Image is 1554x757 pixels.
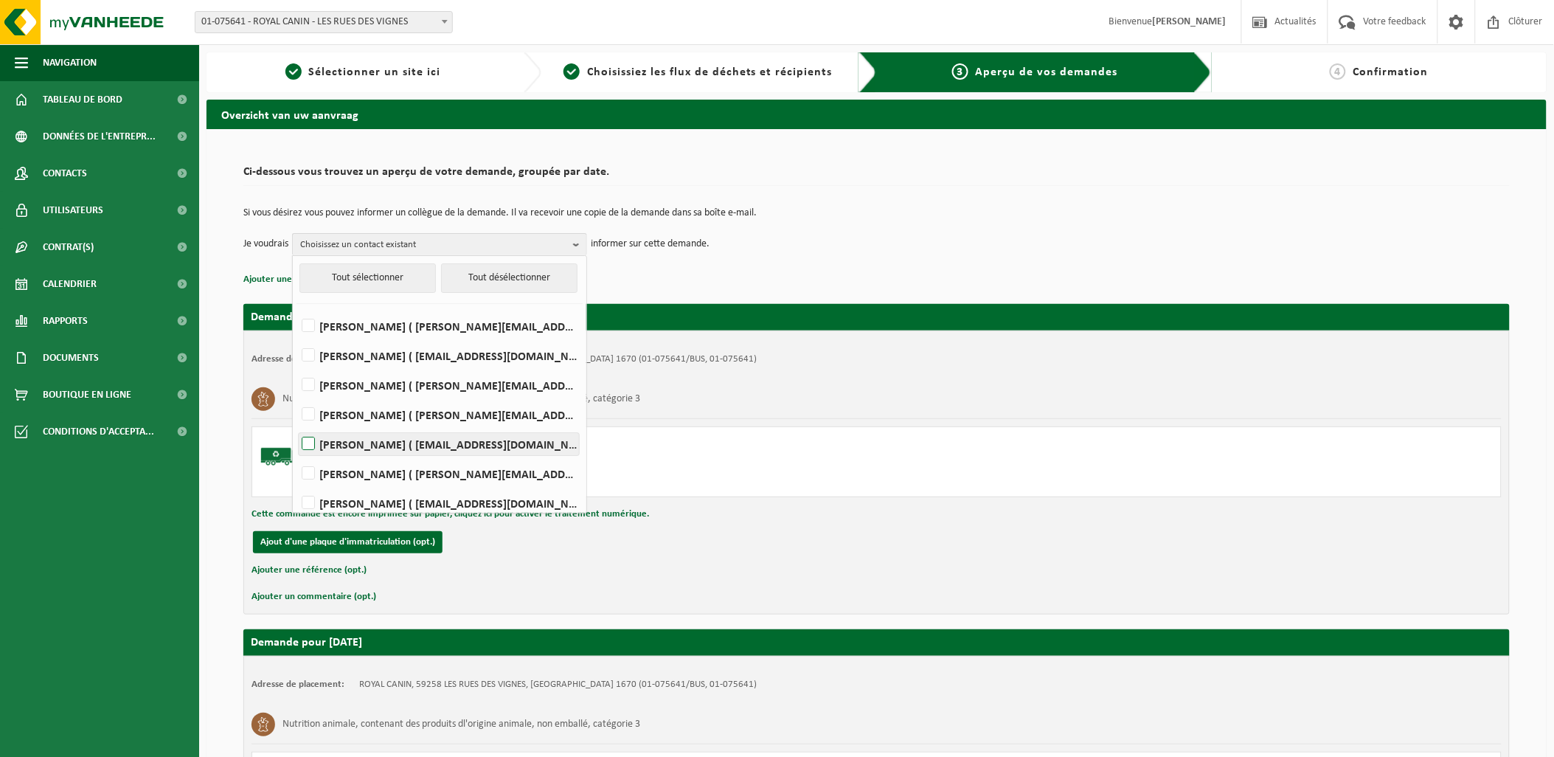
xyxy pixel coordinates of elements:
span: Conditions d'accepta... [43,413,154,450]
p: informer sur cette demande. [591,233,710,255]
span: Choisissez un contact existant [300,234,567,256]
span: 3 [952,63,968,80]
button: Choisissez un contact existant [292,233,587,255]
div: Livraison [319,458,936,470]
span: Confirmation [1353,66,1429,78]
span: Tableau de bord [43,81,122,118]
h2: Overzicht van uw aanvraag [207,100,1547,128]
span: Boutique en ligne [43,376,131,413]
strong: Demande pour [DATE] [251,311,362,323]
h3: Nutrition animale, contenant des produits dl'origine animale, non emballé, catégorie 3 [282,713,640,736]
span: 01-075641 - ROYAL CANIN - LES RUES DES VIGNES [195,12,452,32]
a: 1Sélectionner un site ici [214,63,512,81]
span: Rapports [43,303,88,339]
span: 2 [563,63,580,80]
a: 2Choisissiez les flux de déchets et récipients [549,63,847,81]
button: Ajouter une référence (opt.) [252,561,367,580]
span: Documents [43,339,99,376]
h3: Nutrition animale, contenant des produits dl'origine animale, non emballé, catégorie 3 [282,387,640,411]
label: [PERSON_NAME] ( [EMAIL_ADDRESS][DOMAIN_NAME] ) [299,433,579,455]
button: Tout désélectionner [441,263,577,293]
span: Utilisateurs [43,192,103,229]
button: Ajout d'une plaque d'immatriculation (opt.) [253,531,443,553]
span: Choisissiez les flux de déchets et récipients [587,66,833,78]
span: Aperçu de vos demandes [976,66,1118,78]
button: Tout sélectionner [299,263,436,293]
span: Navigation [43,44,97,81]
strong: [PERSON_NAME] [1153,16,1227,27]
p: Je voudrais [243,233,288,255]
label: [PERSON_NAME] ( [EMAIL_ADDRESS][DOMAIN_NAME] ) [299,492,579,514]
label: [PERSON_NAME] ( [PERSON_NAME][EMAIL_ADDRESS][DOMAIN_NAME] ) [299,374,579,396]
button: Cette commande est encore imprimée sur papier, cliquez ici pour activer le traitement numérique. [252,505,649,524]
span: Contacts [43,155,87,192]
label: [PERSON_NAME] ( [PERSON_NAME][EMAIL_ADDRESS][DOMAIN_NAME] ) [299,315,579,337]
p: Si vous désirez vous pouvez informer un collègue de la demande. Il va recevoir une copie de la de... [243,208,1510,218]
span: Sélectionner un site ici [309,66,441,78]
strong: Adresse de placement: [252,680,344,689]
span: Contrat(s) [43,229,94,266]
label: [PERSON_NAME] ( [EMAIL_ADDRESS][DOMAIN_NAME] ) [299,345,579,367]
span: Données de l'entrepr... [43,118,156,155]
span: Calendrier [43,266,97,303]
strong: Demande pour [DATE] [251,637,362,649]
h2: Ci-dessous vous trouvez un aperçu de votre demande, groupée par date. [243,166,1510,186]
span: 4 [1330,63,1346,80]
div: Nombre: 1 [319,477,936,489]
img: BL-SO-LV.png [260,435,304,479]
button: Ajouter une référence (opt.) [243,270,358,289]
label: [PERSON_NAME] ( [PERSON_NAME][EMAIL_ADDRESS][DOMAIN_NAME] ) [299,404,579,426]
button: Ajouter un commentaire (opt.) [252,587,376,606]
strong: Adresse de placement: [252,354,344,364]
td: ROYAL CANIN, 59258 LES RUES DES VIGNES, [GEOGRAPHIC_DATA] 1670 (01-075641/BUS, 01-075641) [359,679,757,691]
label: [PERSON_NAME] ( [PERSON_NAME][EMAIL_ADDRESS][DOMAIN_NAME] ) [299,463,579,485]
span: 01-075641 - ROYAL CANIN - LES RUES DES VIGNES [195,11,453,33]
span: 1 [285,63,302,80]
